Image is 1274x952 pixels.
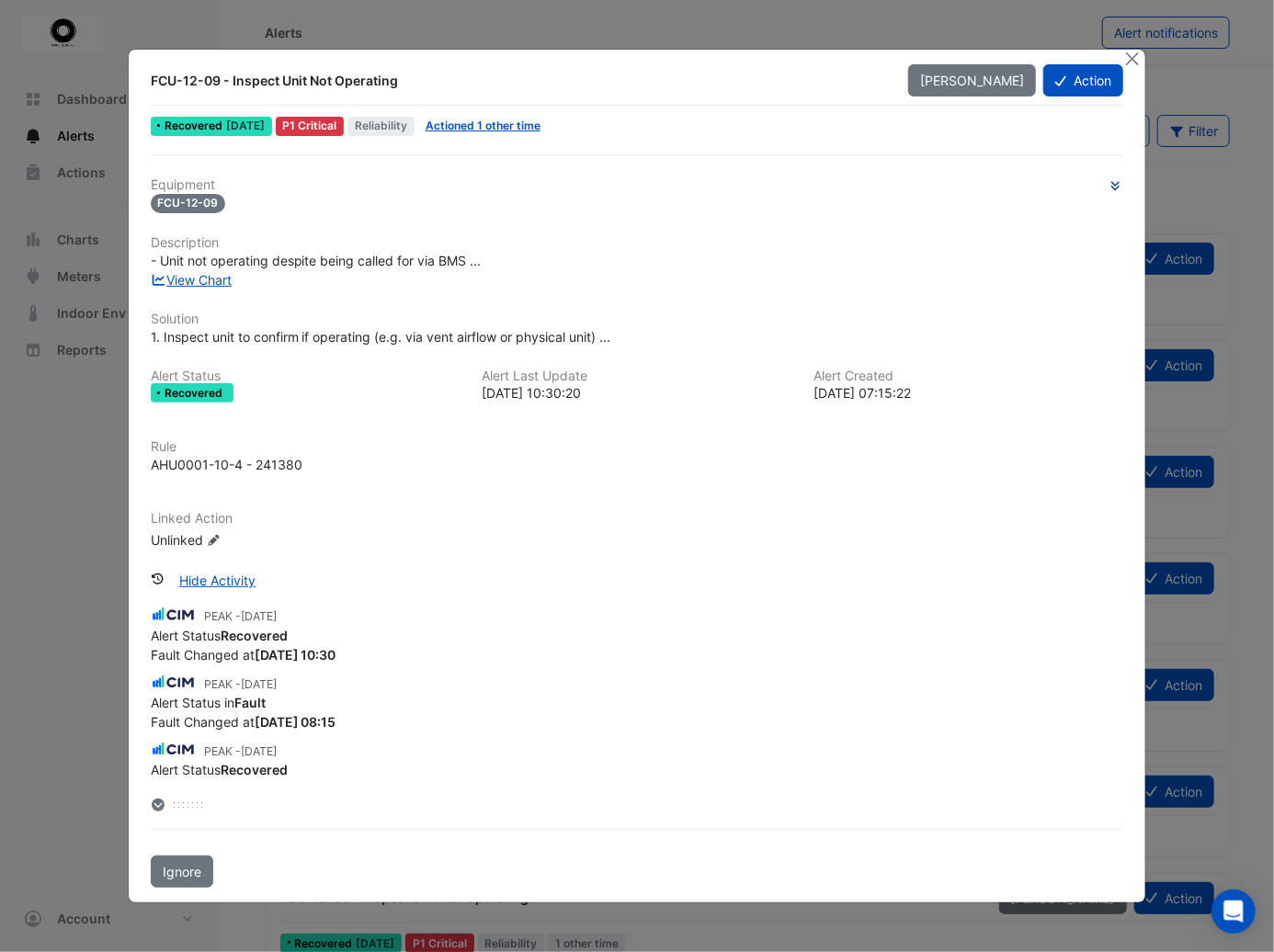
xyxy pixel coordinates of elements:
small: PEAK - [204,608,277,625]
button: Ignore [151,856,213,888]
div: AHU0001-10-4 - 241380 [151,455,302,474]
h6: Description [151,235,1124,251]
div: [DATE] 10:30:20 [483,383,792,402]
div: Open Intercom Messenger [1211,890,1256,934]
div: FCU-12-09 - Inspect Unit Not Operating [151,72,887,90]
span: 2025-09-30 10:26:34 [241,677,277,691]
span: Alert Status [151,628,288,643]
small: PEAK - [204,676,277,693]
span: Fault Changed at [151,714,336,730]
div: [DATE] 07:15:22 [813,383,1123,402]
span: 2025-09-30 15:16:34 [241,609,277,623]
strong: 2025-09-30 10:30:20 [255,647,336,663]
button: [PERSON_NAME] [908,64,1036,96]
fa-layers: More [151,799,167,811]
span: Tue 30-Sep-2025 10:30 AEST [226,119,265,132]
h6: Equipment [151,177,1124,193]
span: Ignore [163,864,201,879]
button: Hide Activity [167,564,267,596]
span: [PERSON_NAME] [920,73,1024,88]
div: Unlinked [151,530,371,550]
h6: Alert Last Update [483,368,792,384]
h6: Alert Created [813,368,1123,384]
span: - Unit not operating despite being called for via BMS ... [151,253,482,268]
h6: Linked Action [151,511,1124,527]
span: Fault Changed at [151,647,336,663]
strong: Recovered [221,762,288,777]
span: FCU-12-09 [151,194,226,213]
strong: Fault [234,695,266,710]
button: Action [1043,64,1123,96]
strong: 2025-09-30 08:15:24 [255,714,336,730]
small: PEAK - [204,743,277,760]
h6: Alert Status [151,368,461,384]
img: CIM [151,673,197,693]
div: P1 Critical [276,117,345,136]
span: 1. Inspect unit to confirm if operating (e.g. via vent airflow or physical unit) ... [151,329,611,345]
span: 2025-09-04 16:13:37 [241,744,277,758]
span: Recovered [165,388,226,399]
strong: Recovered [221,628,288,643]
img: CIM [151,740,197,760]
img: CIM [151,605,197,625]
fa-icon: Edit Linked Action [207,534,221,548]
span: Alert Status [151,762,288,777]
a: View Chart [151,272,233,288]
span: Recovered [165,120,226,131]
span: Reliability [347,117,415,136]
span: Alert Status in [151,695,266,710]
a: Actioned 1 other time [426,119,540,132]
button: Close [1122,50,1142,69]
h6: Rule [151,439,1124,455]
h6: Solution [151,312,1124,327]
